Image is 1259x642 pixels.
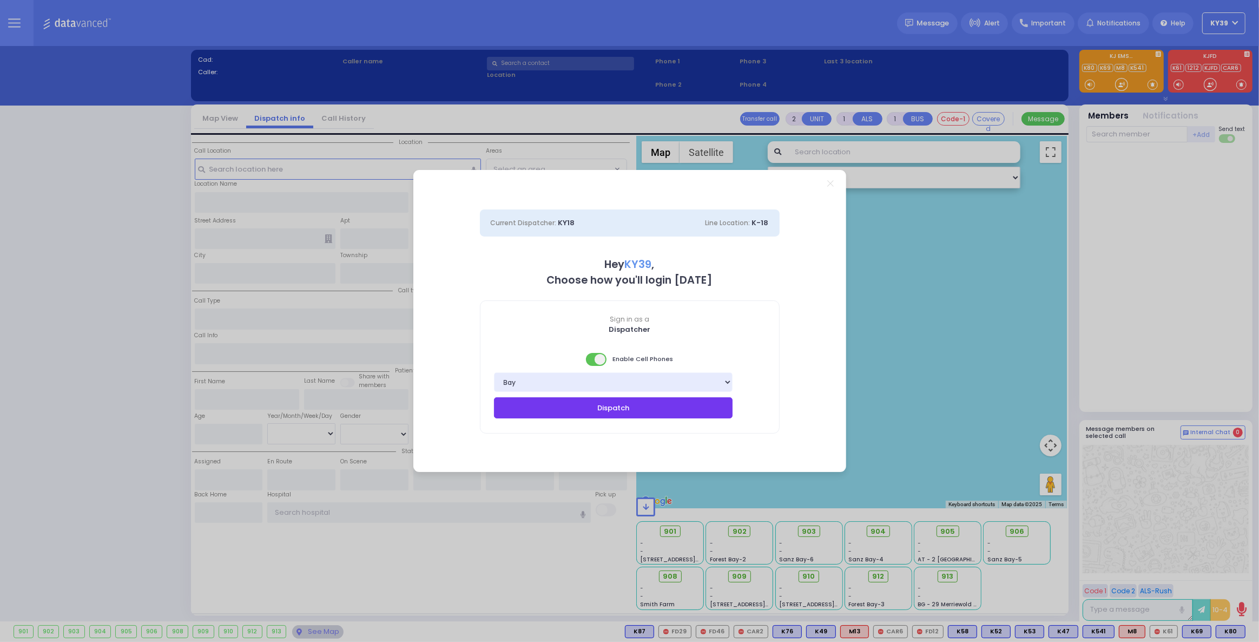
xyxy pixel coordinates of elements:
[547,273,713,287] b: Choose how you'll login [DATE]
[752,218,769,228] span: K-18
[494,397,733,418] button: Dispatch
[558,218,575,228] span: KY18
[609,324,650,335] b: Dispatcher
[480,315,779,324] span: Sign in as a
[605,257,655,272] b: Hey ,
[706,218,750,227] span: Line Location:
[625,257,652,272] span: KY39
[827,180,833,186] a: Close
[586,352,674,367] span: Enable Cell Phones
[491,218,557,227] span: Current Dispatcher:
